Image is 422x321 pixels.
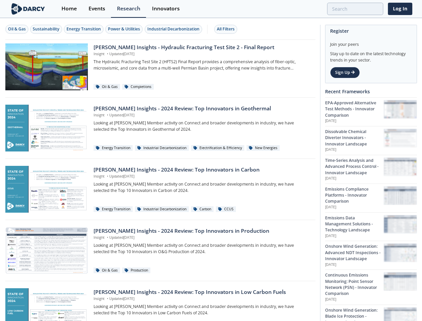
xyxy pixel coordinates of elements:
p: [DATE] [325,176,384,181]
p: Looking at [PERSON_NAME] Member activity on Connect and broader developments in industry, we have... [94,181,310,194]
a: Sign Up [330,67,360,78]
div: Onshore Wind Generation: Advanced NDT Inspections - Innovator Landscape [325,243,384,262]
p: Looking at [PERSON_NAME] Member activity on Connect and broader developments in industry, we have... [94,242,310,255]
p: Insight Updated [DATE] [94,235,310,240]
p: [DATE] [325,233,384,239]
span: • [106,113,109,117]
a: Time-Series Analysis and Advanced Process Control - Innovator Landscape [DATE] Time-Series Analys... [325,155,417,184]
div: Emissions Data Management Solutions - Technology Landscape [325,215,384,233]
div: Electrification & Efficiency [191,145,244,151]
div: Emissions Compliance Platforms - Innovator Comparison [325,186,384,205]
div: Join your peers [330,37,412,47]
div: Oil & Gas [94,267,120,274]
div: [PERSON_NAME] Insights - 2024 Review: Top Innovators in Carbon [94,166,310,174]
a: Continuous Emissions Monitoring: Point Sensor Network (PSN) - Innovator Comparison [DATE] Continu... [325,270,417,304]
p: Insight Updated [DATE] [94,296,310,302]
div: Industrial Decarbonization [147,26,199,32]
div: Recent Frameworks [325,86,417,97]
div: Energy Transition [94,145,133,151]
div: CCUS [216,206,236,212]
div: Oil & Gas [8,26,26,32]
p: [DATE] [325,118,384,124]
a: Dissolvable Chemical Diverter Innovators - Innovator Landscape [DATE] Dissolvable Chemical Divert... [325,126,417,155]
span: • [106,235,109,240]
div: Industrial Decarbonization [135,206,189,212]
div: Events [89,6,105,11]
div: [PERSON_NAME] Insights - Hydraulic Fracturing Test Site 2 - Final Report [94,43,310,51]
div: Energy Transition [94,206,133,212]
a: Log In [388,3,412,15]
div: Power & Utilities [108,26,140,32]
div: Dissolvable Chemical Diverter Innovators - Innovator Landscape [325,129,384,147]
p: Insight Updated [DATE] [94,174,310,179]
button: Industrial Decarbonization [145,25,202,34]
div: Sustainability [33,26,59,32]
img: logo-wide.svg [10,3,46,15]
a: EPA-Approved Alternative Test Methods - Innovator Comparison [DATE] EPA-Approved Alternative Test... [325,97,417,126]
span: • [106,174,109,179]
a: Darcy Insights - Hydraulic Fracturing Test Site 2 - Final Report preview [PERSON_NAME] Insights -... [5,43,315,90]
p: Insight Updated [DATE] [94,113,310,118]
div: [PERSON_NAME] Insights - 2024 Review: Top Innovators in Production [94,227,310,235]
div: EPA-Approved Alternative Test Methods - Innovator Comparison [325,100,384,118]
div: Production [122,267,150,274]
button: All Filters [214,25,237,34]
p: [DATE] [325,262,384,267]
button: Energy Transition [64,25,104,34]
p: [DATE] [325,297,384,302]
div: Innovators [152,6,180,11]
span: • [106,296,109,301]
div: New Energies [247,145,280,151]
p: [DATE] [325,205,384,210]
a: Darcy Insights - 2024 Review: Top Innovators in Carbon preview [PERSON_NAME] Insights - 2024 Revi... [5,166,315,213]
div: Carbon [191,206,214,212]
div: Register [330,25,412,37]
button: Oil & Gas [5,25,28,34]
div: All Filters [217,26,235,32]
div: Energy Transition [66,26,101,32]
p: [DATE] [325,147,384,152]
p: Looking at [PERSON_NAME] Member activity on Connect and broader developments in industry, we have... [94,120,310,132]
a: Darcy Insights - 2024 Review: Top Innovators in Production preview [PERSON_NAME] Insights - 2024 ... [5,227,315,274]
input: Advanced Search [327,3,383,15]
div: [PERSON_NAME] Insights - 2024 Review: Top Innovators in Low Carbon Fuels [94,288,310,296]
div: [PERSON_NAME] Insights - 2024 Review: Top Innovators in Geothermal [94,105,310,113]
a: Emissions Compliance Platforms - Innovator Comparison [DATE] Emissions Compliance Platforms - Inn... [325,184,417,212]
a: Darcy Insights - 2024 Review: Top Innovators in Geothermal preview [PERSON_NAME] Insights - 2024 ... [5,105,315,151]
div: Research [117,6,140,11]
p: Insight Updated [DATE] [94,51,310,57]
button: Sustainability [30,25,62,34]
p: The Hydraulic Fracturing Test Site 2 (HFTS2) Final Report provides a comprehensive analysis of fi... [94,59,310,71]
div: Time-Series Analysis and Advanced Process Control - Innovator Landscape [325,157,384,176]
a: Emissions Data Management Solutions - Technology Landscape [DATE] Emissions Data Management Solut... [325,212,417,241]
div: Oil & Gas [94,84,120,90]
div: Industrial Decarbonization [135,145,189,151]
div: Home [61,6,77,11]
div: Completions [122,84,154,90]
div: Stay up to date on the latest technology trends in your sector. [330,47,412,63]
span: • [106,51,109,56]
p: Looking at [PERSON_NAME] Member activity on Connect and broader developments in industry, we have... [94,304,310,316]
div: Continuous Emissions Monitoring: Point Sensor Network (PSN) - Innovator Comparison [325,272,384,297]
a: Onshore Wind Generation: Advanced NDT Inspections - Innovator Landscape [DATE] Onshore Wind Gener... [325,241,417,270]
button: Power & Utilities [105,25,143,34]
